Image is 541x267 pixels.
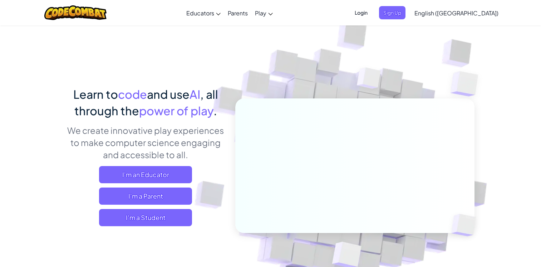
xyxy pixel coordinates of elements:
[436,54,498,114] img: Overlap cubes
[213,103,217,118] span: .
[67,124,225,161] p: We create innovative play experiences to make computer science engaging and accessible to all.
[350,6,372,19] button: Login
[379,6,405,19] button: Sign Up
[183,3,224,23] a: Educators
[147,87,190,101] span: and use
[99,188,192,205] a: I'm a Parent
[251,3,276,23] a: Play
[44,5,107,20] img: CodeCombat logo
[224,3,251,23] a: Parents
[414,9,498,17] span: English ([GEOGRAPHIC_DATA])
[343,53,395,107] img: Overlap cubes
[255,9,266,17] span: Play
[73,87,118,101] span: Learn to
[118,87,147,101] span: code
[99,166,192,183] a: I'm an Educator
[186,9,214,17] span: Educators
[411,3,502,23] a: English ([GEOGRAPHIC_DATA])
[99,209,192,226] button: I'm a Student
[139,103,213,118] span: power of play
[439,199,493,251] img: Overlap cubes
[190,87,200,101] span: AI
